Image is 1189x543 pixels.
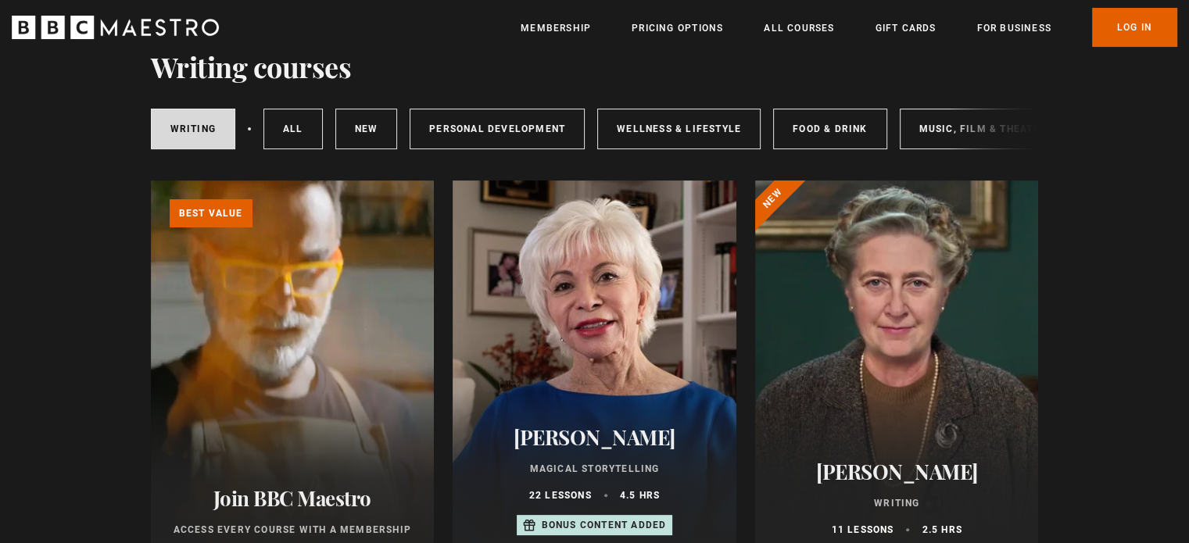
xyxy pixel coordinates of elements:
a: Food & Drink [773,109,886,149]
h1: Writing courses [151,50,352,83]
a: For business [976,20,1051,36]
p: Writing [774,496,1020,510]
p: 4.5 hrs [620,488,660,502]
p: Magical Storytelling [471,462,718,476]
h2: [PERSON_NAME] [774,459,1020,484]
a: All [263,109,323,149]
a: Log In [1092,8,1177,47]
p: 2.5 hrs [922,523,962,537]
p: 11 lessons [831,523,894,537]
a: Personal Development [410,109,585,149]
h2: [PERSON_NAME] [471,425,718,449]
a: Wellness & Lifestyle [597,109,761,149]
a: New [335,109,398,149]
a: Writing [151,109,235,149]
a: Music, Film & Theatre [900,109,1066,149]
a: Gift Cards [875,20,936,36]
p: Bonus content added [542,518,667,532]
p: 22 lessons [529,488,592,502]
a: Pricing Options [632,20,723,36]
a: All Courses [764,20,834,36]
p: Best value [170,199,252,227]
svg: BBC Maestro [12,16,219,39]
nav: Primary [521,8,1177,47]
a: Membership [521,20,591,36]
